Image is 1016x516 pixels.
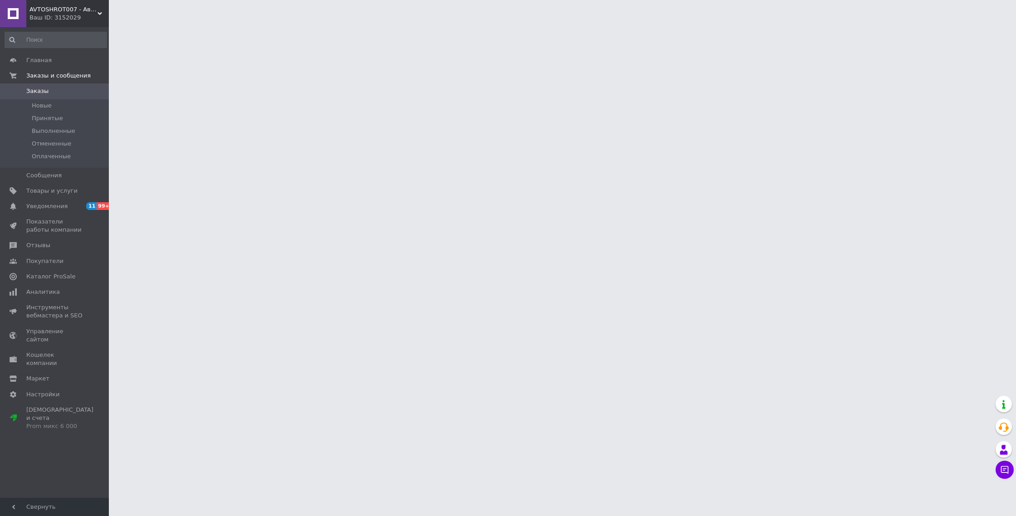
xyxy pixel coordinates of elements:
span: Уведомления [26,202,68,210]
span: Показатели работы компании [26,218,84,234]
span: AVTOSHROT007 - Авторозбірка в Київській області. Самовивіз, відправка по Україні! [29,5,98,14]
span: Выполненные [32,127,75,135]
span: Заказы и сообщения [26,72,91,80]
span: [DEMOGRAPHIC_DATA] и счета [26,406,93,431]
span: Сообщения [26,171,62,180]
span: Принятые [32,114,63,122]
span: Оплаченные [32,152,71,161]
span: Инструменты вебмастера и SEO [26,303,84,320]
span: Товары и услуги [26,187,78,195]
span: Каталог ProSale [26,273,75,281]
span: Покупатели [26,257,63,265]
span: 99+ [97,202,112,210]
div: Ваш ID: 3152029 [29,14,109,22]
span: Настройки [26,390,59,399]
span: Маркет [26,375,49,383]
span: Заказы [26,87,49,95]
span: Новые [32,102,52,110]
span: Отмененные [32,140,71,148]
span: Отзывы [26,241,50,249]
span: Аналитика [26,288,60,296]
span: 11 [86,202,97,210]
input: Поиск [5,32,107,48]
span: Кошелек компании [26,351,84,367]
button: Чат с покупателем [996,461,1014,479]
span: Главная [26,56,52,64]
span: Управление сайтом [26,327,84,344]
div: Prom микс 6 000 [26,422,93,430]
